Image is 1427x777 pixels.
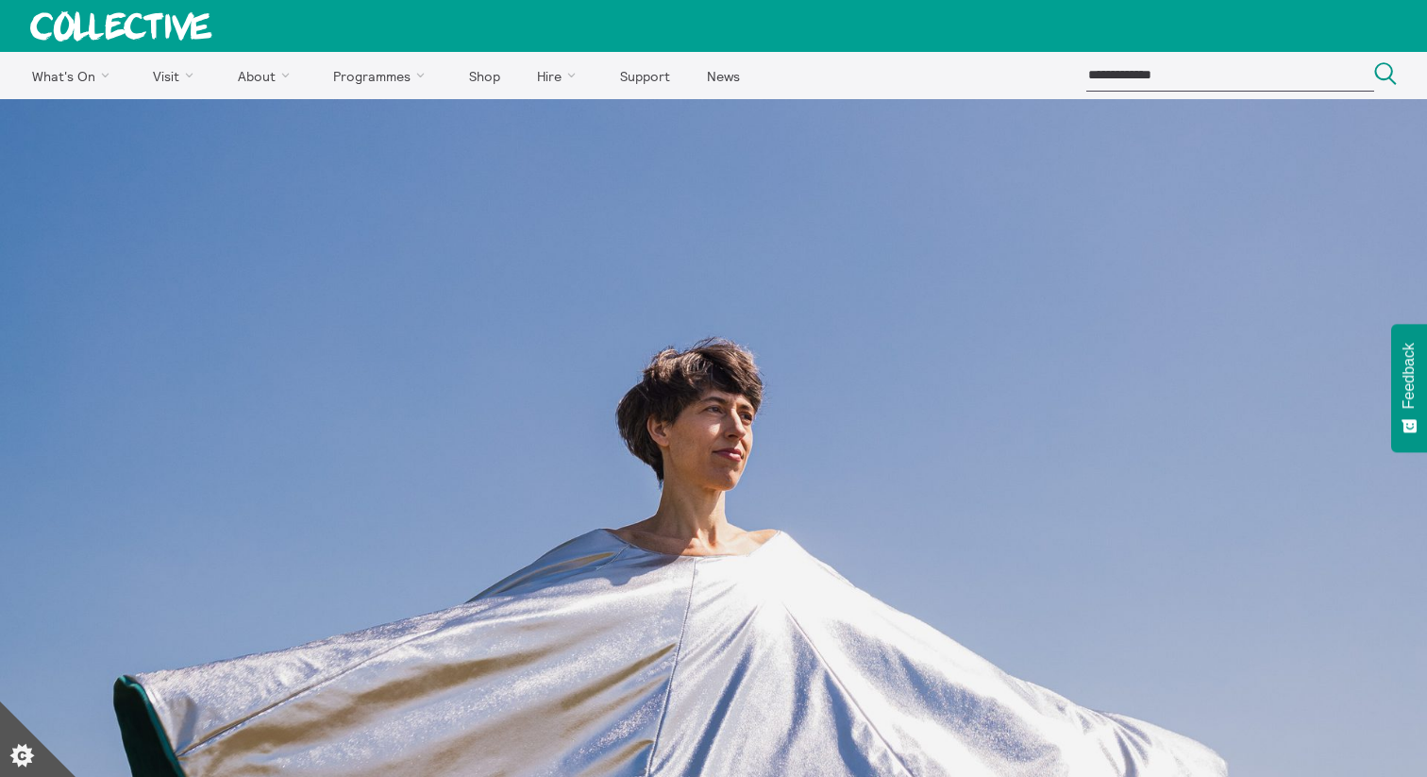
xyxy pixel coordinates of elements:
a: Visit [137,52,218,99]
a: Hire [521,52,600,99]
a: Programmes [317,52,449,99]
a: What's On [15,52,133,99]
button: Feedback - Show survey [1391,324,1427,452]
a: About [221,52,313,99]
a: News [690,52,756,99]
span: Feedback [1401,343,1418,409]
a: Support [603,52,686,99]
a: Shop [452,52,516,99]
